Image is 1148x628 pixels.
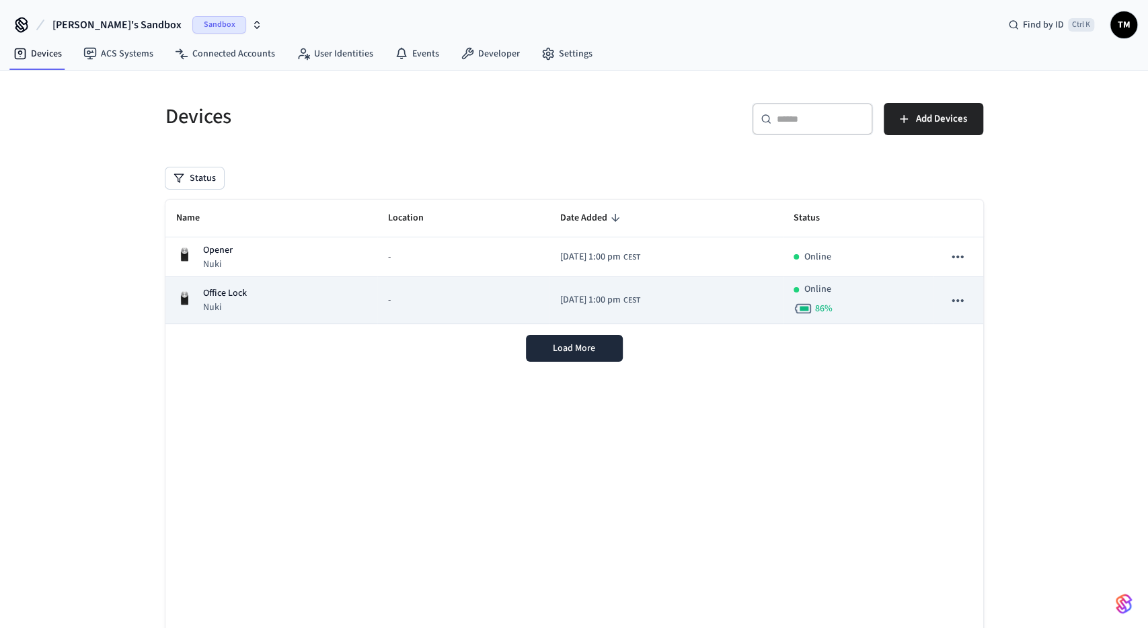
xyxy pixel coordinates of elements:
[560,208,624,229] span: Date Added
[997,13,1105,37] div: Find by IDCtrl K
[884,103,983,135] button: Add Devices
[203,286,247,301] p: Office Lock
[165,200,983,324] table: sticky table
[165,103,566,130] h5: Devices
[3,42,73,66] a: Devices
[1068,18,1094,32] span: Ctrl K
[192,16,246,34] span: Sandbox
[73,42,164,66] a: ACS Systems
[1110,11,1137,38] button: TM
[794,208,837,229] span: Status
[1023,18,1064,32] span: Find by ID
[388,293,391,307] span: -
[176,208,217,229] span: Name
[560,293,640,307] div: Europe/Zagreb
[176,246,192,262] img: Nuki Smart Lock 3.0 Pro Black, Front
[203,258,233,271] p: Nuki
[450,42,531,66] a: Developer
[286,42,384,66] a: User Identities
[553,342,595,355] span: Load More
[560,250,640,264] div: Europe/Zagreb
[203,243,233,258] p: Opener
[526,335,623,362] button: Load More
[203,301,247,314] p: Nuki
[176,290,192,306] img: Nuki Smart Lock 3.0 Pro Black, Front
[384,42,450,66] a: Events
[164,42,286,66] a: Connected Accounts
[52,17,182,33] span: [PERSON_NAME]'s Sandbox
[531,42,603,66] a: Settings
[388,208,441,229] span: Location
[623,295,640,307] span: CEST
[560,293,620,307] span: [DATE] 1:00 pm
[165,167,224,189] button: Status
[1116,593,1132,615] img: SeamLogoGradient.69752ec5.svg
[815,302,833,315] span: 86 %
[623,251,640,264] span: CEST
[804,282,831,297] p: Online
[804,250,831,264] p: Online
[1112,13,1136,37] span: TM
[388,250,391,264] span: -
[916,110,967,128] span: Add Devices
[560,250,620,264] span: [DATE] 1:00 pm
